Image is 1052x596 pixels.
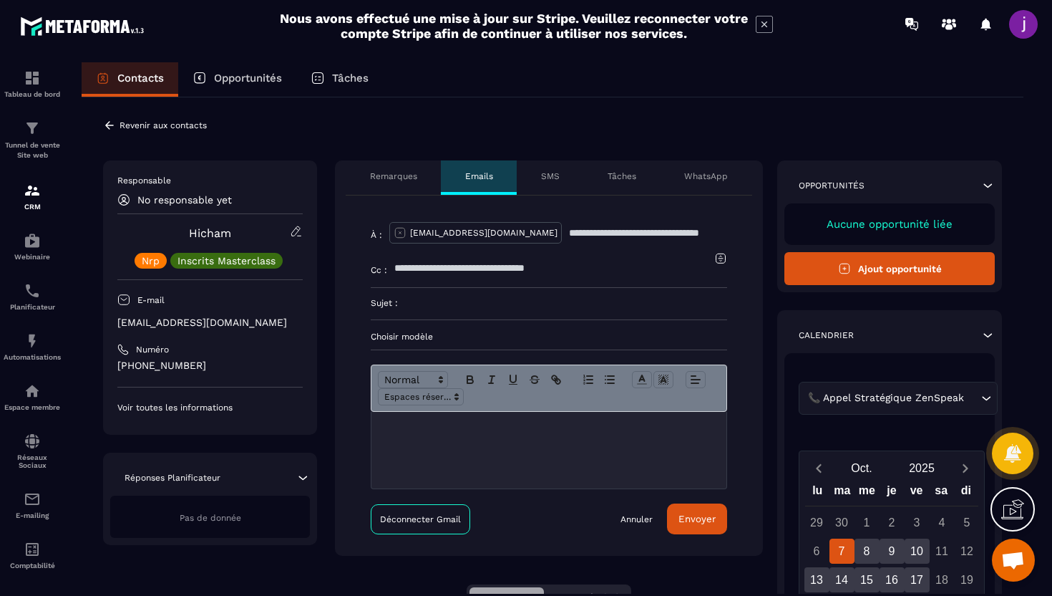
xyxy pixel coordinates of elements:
p: À : [371,229,382,241]
p: Emails [465,170,493,182]
a: schedulerschedulerPlanificateur [4,271,61,322]
div: 15 [854,567,880,592]
p: [EMAIL_ADDRESS][DOMAIN_NAME] [410,227,557,239]
button: Previous month [805,458,832,478]
img: social-network [24,433,41,450]
p: SMS [541,170,560,182]
div: Search for option [799,382,998,415]
div: me [854,481,880,506]
img: formation [24,120,41,137]
p: WhatsApp [684,170,728,182]
h2: Nous avons effectué une mise à jour sur Stripe. Veuillez reconnecter votre compte Stripe afin de ... [279,11,749,41]
div: 5 [955,510,980,535]
p: Remarques [370,170,417,182]
p: [PHONE_NUMBER] [117,359,303,372]
p: CRM [4,203,61,211]
img: email [24,491,41,508]
p: Planificateur [4,303,61,311]
span: Pas de donnée [180,513,241,523]
p: Espace membre [4,403,61,411]
a: Annuler [620,514,653,525]
button: Next month [952,458,978,478]
p: Réponses Planificateur [125,472,220,484]
p: Calendrier [799,330,854,341]
a: Tâches [296,62,383,97]
p: No responsable yet [137,194,232,206]
div: 4 [930,510,955,535]
p: Choisir modèle [371,331,727,342]
div: 10 [905,539,930,564]
p: Aucune opportunité liée [799,218,980,231]
p: Opportunités [799,180,865,191]
p: Opportunités [214,72,282,85]
div: 16 [880,567,905,592]
p: Revenir aux contacts [120,120,207,130]
p: Cc : [371,264,387,276]
div: je [880,481,905,506]
p: E-mailing [4,511,61,519]
div: 12 [955,539,980,564]
input: Search for option [967,390,978,406]
p: [EMAIL_ADDRESS][DOMAIN_NAME] [117,316,303,330]
a: automationsautomationsAutomatisations [4,322,61,372]
p: Numéro [136,344,169,355]
p: Webinaire [4,253,61,261]
button: Open months overlay [832,456,892,481]
div: ma [830,481,855,506]
a: automationsautomationsWebinaire [4,221,61,271]
img: automations [24,332,41,350]
p: Responsable [117,175,303,186]
p: Tâches [608,170,636,182]
div: 9 [880,539,905,564]
div: 29 [804,510,829,535]
a: Déconnecter Gmail [371,504,470,534]
div: 17 [905,567,930,592]
a: formationformationTunnel de vente Site web [4,109,61,171]
p: Réseaux Sociaux [4,453,61,469]
div: sa [929,481,954,506]
p: Contacts [117,72,164,85]
p: Tunnel de vente Site web [4,140,61,160]
div: 7 [829,539,854,564]
a: formationformationTableau de bord [4,59,61,109]
img: automations [24,383,41,400]
p: Tableau de bord [4,90,61,98]
div: 11 [930,539,955,564]
p: Automatisations [4,353,61,361]
div: 1 [854,510,880,535]
p: Comptabilité [4,562,61,569]
div: 13 [804,567,829,592]
a: emailemailE-mailing [4,480,61,530]
p: Voir toutes les informations [117,402,303,413]
img: formation [24,182,41,199]
div: di [953,481,978,506]
div: 6 [804,539,829,564]
p: Nrp [142,256,160,266]
button: Ajout opportunité [784,252,995,285]
div: 2 [880,510,905,535]
p: Tâches [332,72,369,85]
a: Hicham [189,226,231,240]
img: formation [24,69,41,87]
p: Sujet : [371,297,398,309]
div: 14 [829,567,854,592]
p: E-mail [137,294,165,306]
button: Open years overlay [892,456,952,481]
img: logo [20,13,149,39]
a: accountantaccountantComptabilité [4,530,61,580]
img: scheduler [24,282,41,299]
a: Opportunités [178,62,296,97]
div: 8 [854,539,880,564]
img: accountant [24,541,41,558]
div: lu [805,481,830,506]
div: ve [904,481,929,506]
div: Ouvrir le chat [992,539,1035,582]
div: 18 [930,567,955,592]
img: automations [24,232,41,249]
button: Envoyer [667,504,727,534]
div: 3 [905,510,930,535]
a: formationformationCRM [4,171,61,221]
a: Contacts [82,62,178,97]
a: automationsautomationsEspace membre [4,372,61,422]
div: 30 [829,510,854,535]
